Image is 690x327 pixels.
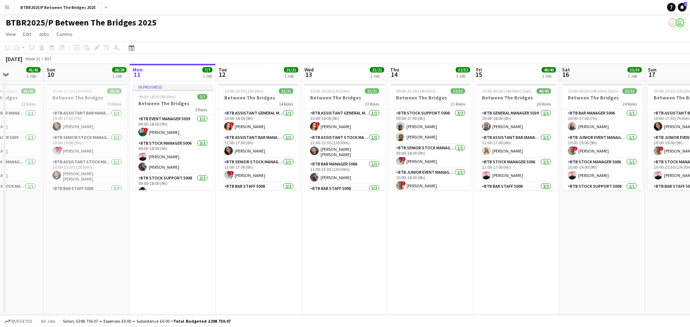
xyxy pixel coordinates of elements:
[475,70,482,79] span: 15
[218,84,299,190] div: 10:00-23:30 (13h30m)21/21Between The Bridges14 RolesBTB Assistant General Manager 50061/110:00-18...
[47,84,127,190] app-job-card: 10:00-23:30 (13h30m)28/28Between The Bridges19 RolesBTB Assistant Bar Manager 50061/110:00-17:00 ...
[107,88,121,94] span: 28/28
[304,84,385,190] app-job-card: 10:00-23:30 (13h30m)21/21Between The Bridges13 RolesBTB Assistant General Manager 50061/110:00-18...
[218,182,299,217] app-card-role: BTB Bar Staff 50082/211:30-17:30 (6h)
[279,101,293,107] span: 14 Roles
[389,70,399,79] span: 14
[537,101,551,107] span: 26 Roles
[476,158,557,182] app-card-role: BTB Stock Manager 50061/111:00-17:00 (6h)[PERSON_NAME]
[202,67,212,73] span: 7/7
[304,66,314,73] span: Wed
[451,101,465,107] span: 21 Roles
[390,94,471,101] h3: Between The Bridges
[561,70,570,79] span: 16
[476,134,557,158] app-card-role: BTB Assistant Bar Manager 50061/111:00-17:00 (6h)[PERSON_NAME]
[27,73,40,79] div: 1 Job
[562,158,643,182] app-card-role: BTB Stock Manager 50061/110:00-19:00 (9h)[PERSON_NAME]
[230,171,234,175] span: !
[218,134,299,158] app-card-role: BTB Assistant Bar Manager 50061/111:00-17:00 (6h)[PERSON_NAME]
[47,184,127,230] app-card-role: BTB Bar Staff 50083/3
[562,94,643,101] h3: Between The Bridges
[456,73,470,79] div: 1 Job
[456,67,470,73] span: 32/32
[390,168,471,193] app-card-role: BTB Junior Event Manager 50391/110:00-18:00 (8h)![PERSON_NAME]
[107,101,121,107] span: 19 Roles
[628,73,641,79] div: 1 Job
[112,73,126,79] div: 1 Job
[20,29,34,39] a: Edit
[482,88,531,94] span: 10:00-00:30 (14h30m) (Sat)
[476,109,557,134] app-card-role: BTB General Manager 50391/110:00-18:00 (8h)[PERSON_NAME]
[218,66,227,73] span: Tue
[46,70,55,79] span: 10
[36,29,52,39] a: Jobs
[284,67,298,73] span: 21/21
[144,128,148,132] span: !
[40,318,57,324] span: All jobs
[476,94,557,101] h3: Between The Bridges
[197,94,207,99] span: 7/7
[562,84,643,190] div: 10:00-00:30 (14h30m) (Sun)33/33Between The Bridges24 RolesBTB Bar Manager 50061/110:00-17:00 (7h)...
[476,182,557,217] app-card-role: BTB Bar Staff 50082/211:30-17:30 (6h)
[562,182,643,207] app-card-role: BTB Stock support 50081/110:00-23:30 (13h30m)
[284,73,298,79] div: 1 Job
[47,158,127,184] app-card-role: BTB Assistant Stock Manager 50061/110:00-23:30 (13h30m)[PERSON_NAME] [PERSON_NAME]
[15,0,102,14] button: BTBR2025/P Between The Bridges 2025
[54,29,75,39] a: Comms
[476,66,482,73] span: Fri
[3,29,19,39] a: View
[218,94,299,101] h3: Between The Bridges
[58,146,62,151] span: !
[38,31,49,37] span: Jobs
[396,88,436,94] span: 09:00-23:30 (14h30m)
[112,67,126,73] span: 28/28
[195,107,207,112] span: 5 Roles
[21,88,36,94] span: 41/41
[562,134,643,158] app-card-role: BTB Junior Event Manager 50391/110:00-19:00 (9h)![PERSON_NAME]
[390,84,471,190] div: 09:00-23:30 (14h30m)32/32Between The Bridges21 RolesBTB Stock support 50082/209:00-17:00 (8h)[PER...
[316,122,320,126] span: !
[24,56,42,61] span: Week 32
[303,70,314,79] span: 13
[678,3,686,11] a: 2
[573,146,578,151] span: !
[542,73,556,79] div: 1 Job
[390,109,471,144] app-card-role: BTB Stock support 50082/209:00-17:00 (8h)[PERSON_NAME][PERSON_NAME]
[562,66,570,73] span: Sat
[304,134,385,160] app-card-role: BTB Assistant Stock Manager 50061/111:00-23:30 (12h30m)[PERSON_NAME] [PERSON_NAME]
[133,115,213,139] app-card-role: BTB Event Manager 50391/109:00-18:00 (9h)![PERSON_NAME]
[648,66,657,73] span: Sun
[401,181,406,186] span: !
[224,88,264,94] span: 10:00-23:30 (13h30m)
[47,109,127,134] app-card-role: BTB Assistant Bar Manager 50061/110:00-17:00 (7h)[PERSON_NAME]
[133,139,213,174] app-card-role: BTB Stock Manager 50062/209:00-18:00 (9h)[PERSON_NAME][PERSON_NAME]
[401,157,406,161] span: !
[627,67,642,73] span: 33/33
[133,174,213,209] app-card-role: BTB Stock support 50082/209:00-18:00 (9h)[PERSON_NAME]
[56,31,73,37] span: Comms
[138,94,176,99] span: 09:00-18:30 (9h30m)
[310,88,350,94] span: 10:00-23:30 (13h30m)
[6,55,22,62] div: [DATE]
[568,88,618,94] span: 10:00-00:30 (14h30m) (Sun)
[11,319,32,324] span: Budgeted
[562,109,643,134] app-card-role: BTB Bar Manager 50061/110:00-17:00 (7h)[PERSON_NAME]
[52,88,92,94] span: 10:00-23:30 (13h30m)
[365,88,379,94] span: 21/21
[390,144,471,168] app-card-role: BTB Senior Stock Manager 50061/109:00-18:00 (9h)![PERSON_NAME]
[647,70,657,79] span: 17
[542,67,556,73] span: 40/40
[370,67,384,73] span: 21/21
[668,18,677,27] app-user-avatar: Amy Cane
[370,73,384,79] div: 1 Job
[133,84,213,90] div: In progress
[218,158,299,182] app-card-role: BTB Senior Stock Manager 50061/111:00-17:00 (6h)![PERSON_NAME]
[47,94,127,101] h3: Between The Bridges
[476,84,557,190] app-job-card: 10:00-00:30 (14h30m) (Sat)40/40Between The Bridges26 RolesBTB General Manager 50391/110:00-18:00 ...
[537,88,551,94] span: 40/40
[304,184,385,219] app-card-role: BTB Bar Staff 50082/2
[6,31,16,37] span: View
[133,84,213,190] div: In progress09:00-18:30 (9h30m)7/7Between The Bridges5 RolesBTB Event Manager 50391/109:00-18:00 (...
